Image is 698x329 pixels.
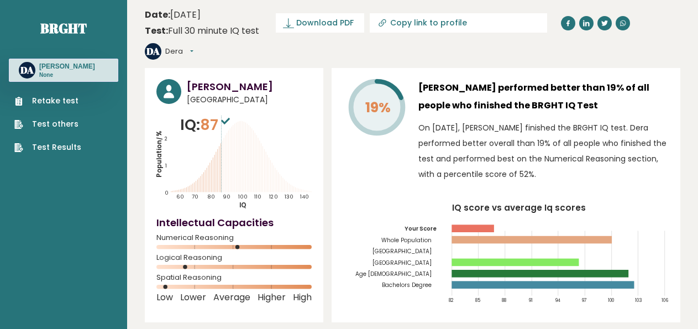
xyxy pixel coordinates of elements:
tspan: 110 [254,193,261,200]
tspan: 0 [165,189,169,196]
tspan: 91 [528,297,533,304]
tspan: Age [DEMOGRAPHIC_DATA] [355,270,432,278]
span: 87 [200,114,233,135]
tspan: 90 [223,193,230,200]
a: Download PDF [276,13,364,33]
button: Dera [165,46,193,57]
tspan: IQ [239,201,246,210]
span: Numerical Reasoning [156,236,312,240]
tspan: Your Score [405,224,437,233]
h3: [PERSON_NAME] [39,62,95,71]
p: None [39,71,95,79]
tspan: Population/% [155,130,164,177]
tspan: 100 [608,297,614,304]
tspan: 88 [502,297,506,304]
h4: Intellectual Capacities [156,215,312,230]
div: Full 30 minute IQ test [145,24,259,38]
tspan: 80 [207,193,215,200]
tspan: 97 [581,297,587,304]
tspan: 2 [165,135,168,143]
tspan: 106 [662,297,668,304]
tspan: 1 [165,162,167,169]
tspan: 85 [475,297,480,304]
span: Logical Reasoning [156,255,312,260]
tspan: 70 [192,193,198,200]
span: Average [213,295,250,300]
tspan: [GEOGRAPHIC_DATA] [372,259,432,267]
tspan: [GEOGRAPHIC_DATA] [372,247,432,255]
b: Test: [145,24,168,37]
tspan: Whole Population [381,236,432,244]
a: Brght [40,19,87,37]
span: Low [156,295,173,300]
a: Test others [14,118,81,130]
tspan: 103 [635,297,642,304]
p: On [DATE], [PERSON_NAME] finished the BRGHT IQ test. Dera performed better overall than 19% of al... [418,120,669,182]
span: Lower [180,295,206,300]
tspan: 82 [449,297,454,304]
b: Date: [145,8,170,21]
time: [DATE] [145,8,201,22]
span: High [293,295,312,300]
tspan: 100 [238,193,248,200]
tspan: IQ score vs average Iq scores [452,202,586,213]
tspan: 140 [301,193,309,200]
tspan: 130 [285,193,293,200]
a: Test Results [14,142,81,153]
tspan: 94 [555,297,560,304]
tspan: 120 [269,193,278,200]
h3: [PERSON_NAME] [187,79,312,94]
text: DA [146,45,160,58]
tspan: 19% [365,98,391,117]
span: [GEOGRAPHIC_DATA] [187,94,312,106]
a: Retake test [14,95,81,107]
span: Spatial Reasoning [156,275,312,280]
text: DA [20,64,34,76]
tspan: Bachelors Degree [382,281,432,289]
span: Higher [258,295,286,300]
tspan: 60 [176,193,184,200]
p: IQ: [180,114,233,136]
h3: [PERSON_NAME] performed better than 19% of all people who finished the BRGHT IQ Test [418,79,669,114]
span: Download PDF [296,17,354,29]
